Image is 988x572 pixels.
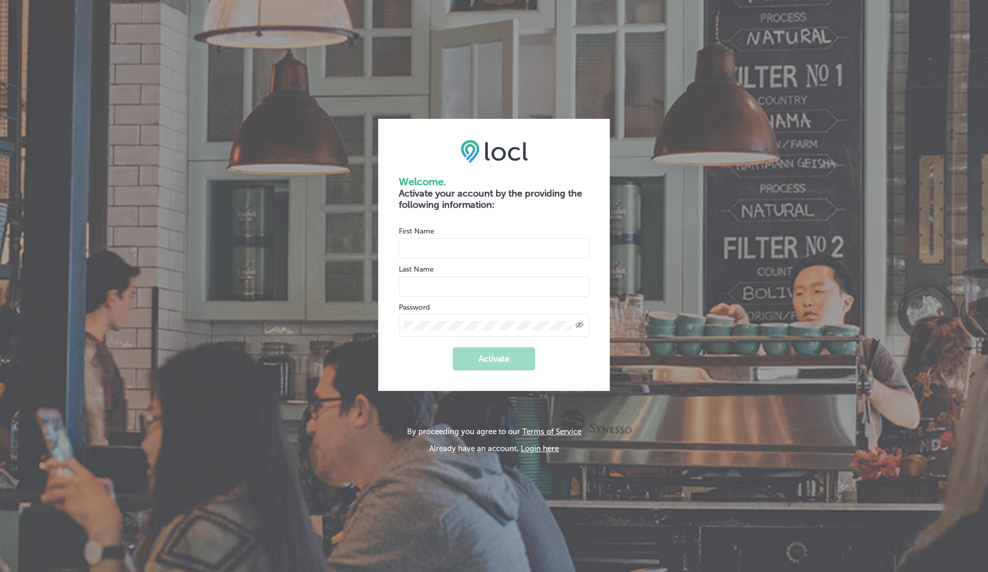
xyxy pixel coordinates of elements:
label: Last Name [399,265,434,274]
label: Password [399,303,430,312]
h1: Welcome. [399,175,589,188]
h2: Activate your account by the providing the following information: [399,188,589,210]
span: Toggle password visibility [575,321,584,330]
a: Terms of Service [522,427,581,436]
img: LOCL logo [461,139,528,163]
p: By proceeding you agree to our [407,427,581,436]
button: Activate [453,347,535,370]
label: First Name [399,227,434,236]
p: Already have an account, [407,444,581,453]
button: Login here [521,444,559,453]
